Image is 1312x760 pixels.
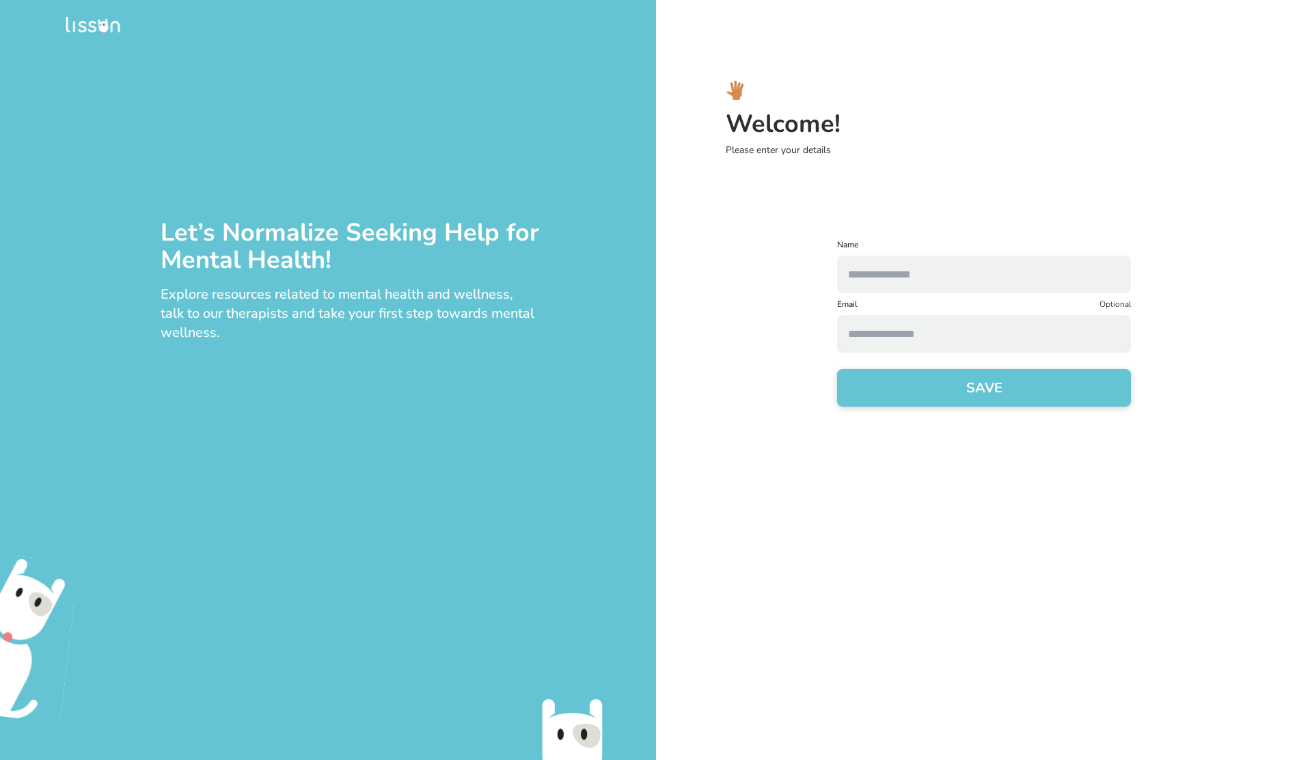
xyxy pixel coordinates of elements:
label: Email [837,299,858,310]
p: Optional [1099,299,1131,310]
label: Name [837,239,1131,250]
img: emo-bottom.svg [525,698,620,760]
h3: Welcome! [726,111,1312,138]
img: logo.png [66,16,120,33]
p: Please enter your details [726,144,1312,157]
div: Explore resources related to mental health and wellness, talk to our therapists and take your fir... [161,285,540,342]
button: SAVE [837,369,1131,407]
img: hi_logo.svg [726,81,745,100]
div: Let’s Normalize Seeking Help for Mental Health! [161,219,540,274]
